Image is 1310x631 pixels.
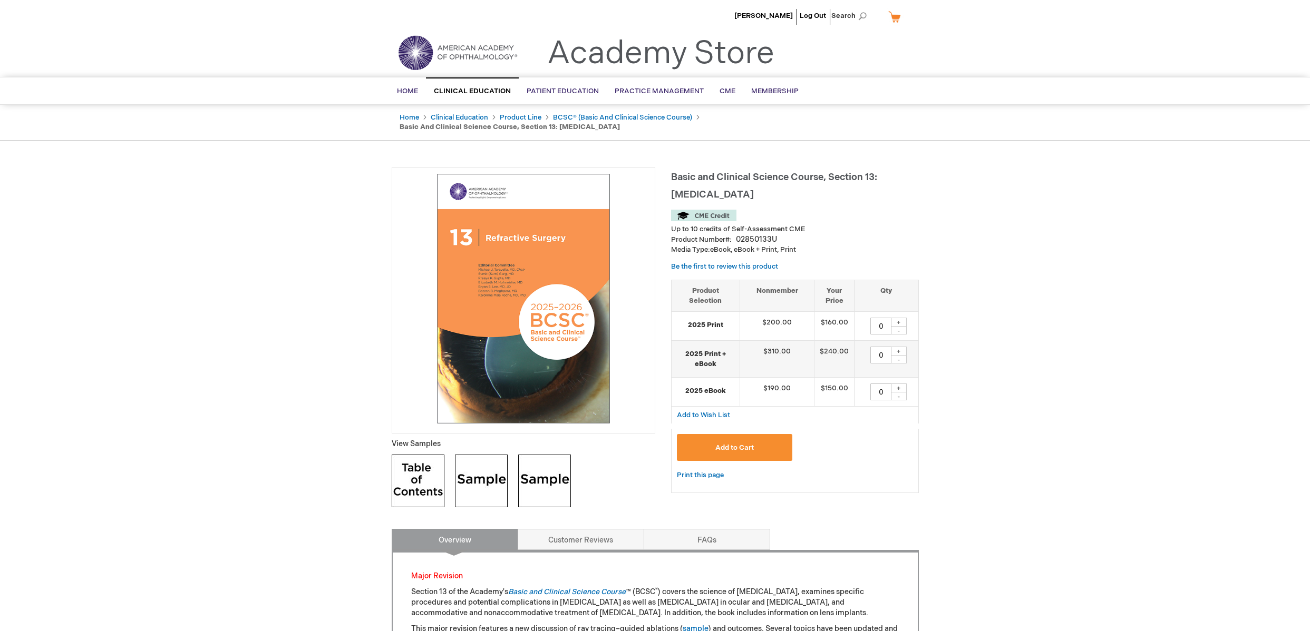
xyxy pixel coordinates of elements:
span: Membership [751,87,799,95]
div: - [891,355,907,363]
div: + [891,383,907,392]
strong: 2025 eBook [677,386,734,396]
td: $200.00 [740,312,814,341]
span: Patient Education [527,87,599,95]
th: Your Price [814,280,855,312]
th: Qty [855,280,918,312]
input: Qty [870,318,891,334]
font: Major Revision [411,571,463,580]
strong: Product Number [671,235,732,244]
a: Add to Wish List [677,410,730,419]
p: View Samples [392,439,655,449]
span: Add to Cart [715,443,754,452]
a: Academy Store [547,35,774,73]
a: Clinical Education [431,113,488,122]
input: Qty [870,347,891,363]
div: + [891,318,907,327]
th: Nonmember [740,280,814,312]
strong: Media Type: [671,245,710,254]
img: Click to view [518,455,571,507]
td: $240.00 [814,341,855,378]
p: eBook, eBook + Print, Print [671,245,919,255]
a: Product Line [500,113,541,122]
a: Overview [392,529,518,550]
span: Practice Management [615,87,704,95]
a: Basic and Clinical Science Course [508,587,626,596]
td: $310.00 [740,341,814,378]
button: Add to Cart [677,434,793,461]
span: Home [397,87,418,95]
img: Basic and Clinical Science Course, Section 13: Refractive Surgery [397,173,649,425]
span: Basic and Clinical Science Course, Section 13: [MEDICAL_DATA] [671,172,877,200]
p: Section 13 of the Academy's ™ (BCSC ) covers the science of [MEDICAL_DATA], examines specific pro... [411,587,899,618]
div: - [891,326,907,334]
a: [PERSON_NAME] [734,12,793,20]
sup: ® [655,587,658,593]
strong: 2025 Print + eBook [677,349,734,369]
span: CME [720,87,735,95]
input: Qty [870,383,891,400]
a: Print this page [677,469,724,482]
img: Click to view [392,455,444,507]
a: FAQs [644,529,770,550]
div: 02850133U [736,234,777,245]
td: $160.00 [814,312,855,341]
span: Clinical Education [434,87,511,95]
li: Up to 10 credits of Self-Assessment CME [671,224,919,234]
img: Click to view [455,455,508,507]
a: Log Out [800,12,826,20]
td: $150.00 [814,378,855,407]
strong: Basic and Clinical Science Course, Section 13: [MEDICAL_DATA] [400,123,620,131]
a: Customer Reviews [518,529,644,550]
a: Be the first to review this product [671,262,778,271]
div: - [891,392,907,400]
div: + [891,347,907,356]
td: $190.00 [740,378,814,407]
th: Product Selection [672,280,740,312]
span: Search [831,5,871,26]
a: Home [400,113,419,122]
img: CME Credit [671,210,736,221]
a: BCSC® (Basic and Clinical Science Course) [553,113,692,122]
strong: 2025 Print [677,320,734,330]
